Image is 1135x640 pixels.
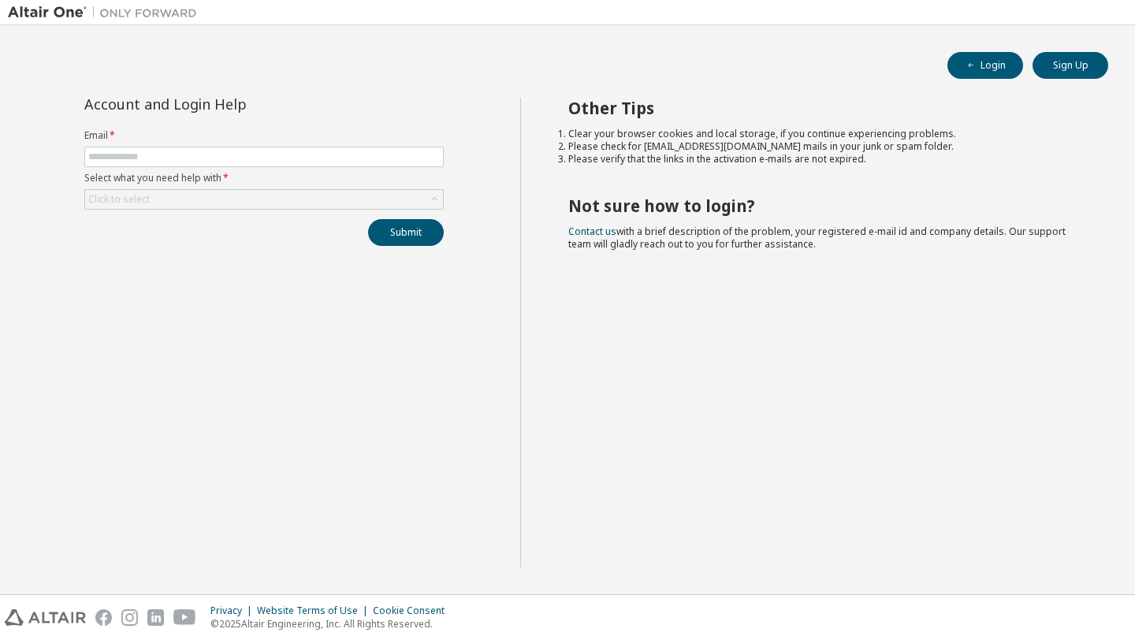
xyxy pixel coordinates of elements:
[173,609,196,626] img: youtube.svg
[88,193,150,206] div: Click to select
[568,195,1081,216] h2: Not sure how to login?
[210,605,257,617] div: Privacy
[568,98,1081,118] h2: Other Tips
[8,5,205,20] img: Altair One
[568,225,616,238] a: Contact us
[568,153,1081,166] li: Please verify that the links in the activation e-mails are not expired.
[147,609,164,626] img: linkedin.svg
[368,219,444,246] button: Submit
[947,52,1023,79] button: Login
[373,605,454,617] div: Cookie Consent
[1033,52,1108,79] button: Sign Up
[84,98,372,110] div: Account and Login Help
[210,617,454,631] p: © 2025 Altair Engineering, Inc. All Rights Reserved.
[121,609,138,626] img: instagram.svg
[257,605,373,617] div: Website Terms of Use
[84,129,444,142] label: Email
[568,128,1081,140] li: Clear your browser cookies and local storage, if you continue experiencing problems.
[568,140,1081,153] li: Please check for [EMAIL_ADDRESS][DOMAIN_NAME] mails in your junk or spam folder.
[95,609,112,626] img: facebook.svg
[5,609,86,626] img: altair_logo.svg
[85,190,443,209] div: Click to select
[84,172,444,184] label: Select what you need help with
[568,225,1066,251] span: with a brief description of the problem, your registered e-mail id and company details. Our suppo...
